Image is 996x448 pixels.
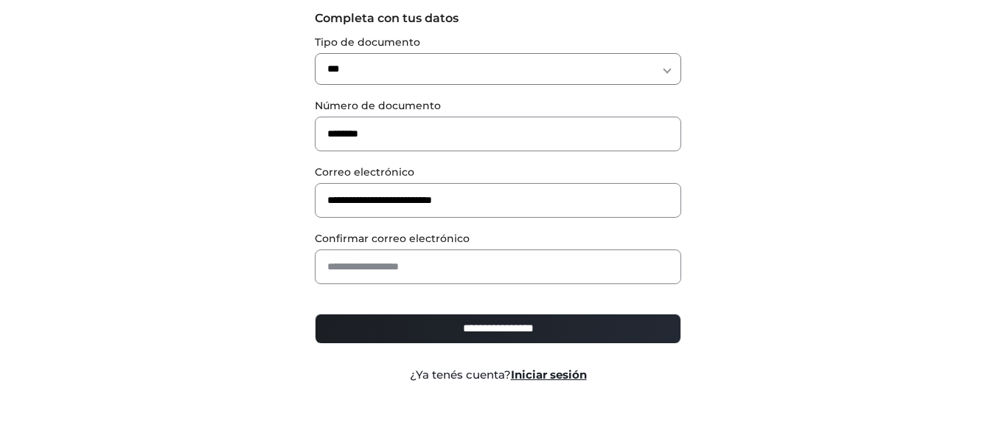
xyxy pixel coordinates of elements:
[315,98,681,114] label: Número de documento
[315,165,681,180] label: Correo electrónico
[315,231,681,247] label: Confirmar correo electrónico
[511,368,587,382] a: Iniciar sesión
[304,367,692,384] div: ¿Ya tenés cuenta?
[315,35,681,50] label: Tipo de documento
[315,10,681,27] label: Completa con tus datos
